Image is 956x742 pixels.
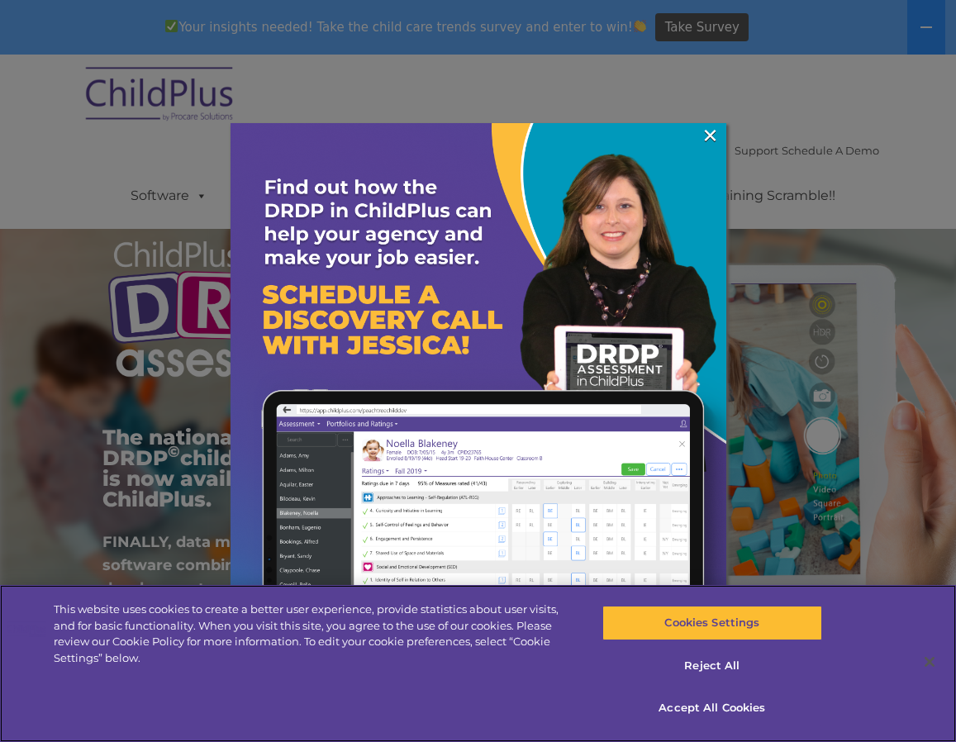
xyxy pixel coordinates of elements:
[602,691,822,725] button: Accept All Cookies
[701,127,720,144] a: ×
[54,602,573,666] div: This website uses cookies to create a better user experience, provide statistics about user visit...
[911,644,948,680] button: Close
[602,649,822,683] button: Reject All
[602,606,822,640] button: Cookies Settings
